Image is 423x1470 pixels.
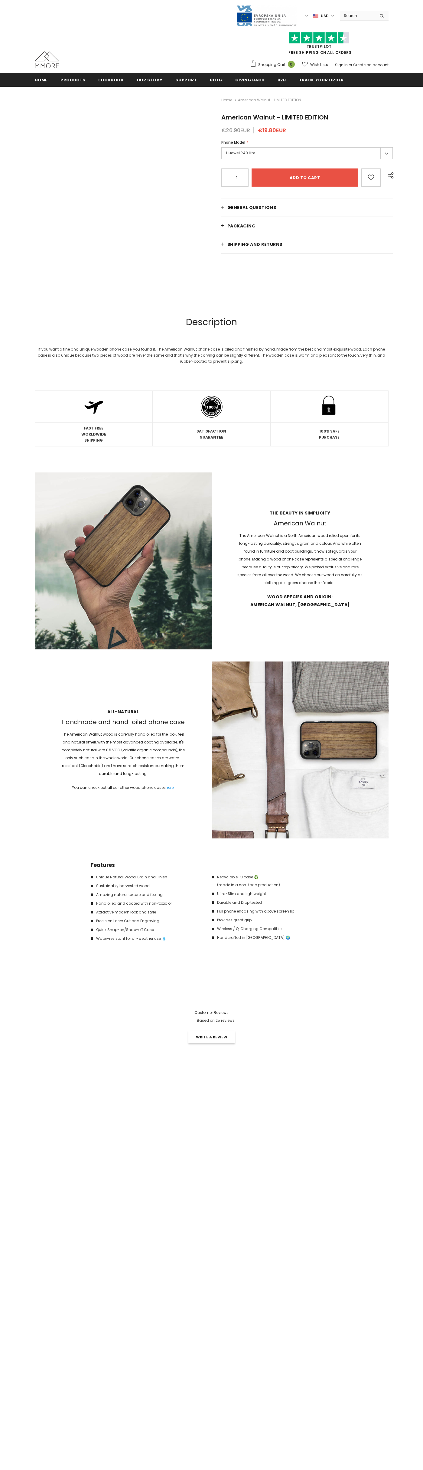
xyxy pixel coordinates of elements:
span: FREE SHIPPING ON ALL ORDERS [250,35,389,55]
li: Hand oiled and coated with non-toxic oil [91,900,206,907]
li: Water-resistant for all-weather use 💧 [91,935,206,942]
a: PACKAGING [221,217,393,235]
span: Track your order [299,77,344,83]
p: You can check out all our other wood phone cases . [59,784,187,792]
li: Handcrafted in [GEOGRAPHIC_DATA] 🌍 [212,934,327,942]
a: Shopping Cart 0 [250,60,298,69]
img: USD [313,13,318,18]
li: Amazing natural texture and feeling [91,891,206,899]
li: Quick Snap-on/Snap-off Case [91,926,206,934]
li: Provides great grip [212,916,327,924]
a: Blog [210,73,222,87]
h4: Features [91,861,206,869]
span: Lookbook [98,77,123,83]
span: Our Story [137,77,163,83]
strong: SATISFACTION [197,429,226,434]
span: 0 [288,61,295,68]
li: Precision Laser Cut and Engraving [91,917,206,925]
span: Customer Reviews [194,1010,229,1015]
li: Wireless / Qi Charging Compatible [212,925,327,933]
a: Write a review [188,1031,235,1043]
li: Durable and Drop tested [212,899,327,906]
strong: PURCHASE [319,435,340,440]
img: Classy Flatlay of American Walnut Phone Case [212,661,389,838]
span: Description [186,315,237,328]
strong: GUARANTEE [200,435,223,440]
strong: All-natural [59,709,187,715]
span: Shipping and returns [227,241,282,247]
a: Lookbook [98,73,123,87]
img: Trust Pilot Stars [289,32,349,44]
strong: FAST FREE [84,426,103,431]
a: Trustpilot [307,44,332,49]
a: Shipping and returns [221,235,393,253]
img: Satisfaction Badge [200,395,223,418]
span: or [349,62,352,67]
a: Giving back [235,73,265,87]
strong: WOOD SPECIES AND ORIGIN: American Walnut, [GEOGRAPHIC_DATA] [236,593,363,609]
a: Wish Lists [302,59,328,70]
span: Phone Model [221,140,245,145]
li: Attractive modern look and style [91,908,206,916]
input: Search Site [340,11,375,20]
a: Track your order [299,73,344,87]
img: Javni Razpis [236,5,297,27]
span: Products [60,77,85,83]
img: iPhone 12 Pro American Walnut Phone Case in the woods [35,472,212,649]
strong: WORLDWIDE [81,432,106,437]
a: Javni Razpis [236,13,297,18]
span: B2B [278,77,286,83]
img: Safe Pay Lock [316,394,342,420]
a: support [175,73,197,87]
li: Unique Natural Wood Grain and Finish [91,873,206,881]
a: Sign In [335,62,348,67]
span: Home [35,77,48,83]
span: Giving back [235,77,265,83]
h3: Handmade and hand-oiled phone case [59,718,187,726]
strong: SHIPPING [84,438,103,443]
h3: American Walnut [236,520,363,527]
span: PACKAGING [227,223,256,229]
span: General Questions [227,204,276,211]
span: Blog [210,77,222,83]
strong: The beauty in simplicity [236,510,363,516]
span: €26.90EUR [221,126,250,134]
span: Based on 25 reviews [197,1018,235,1023]
span: 5.0 of 5 stars [188,1018,194,1023]
input: Add to cart [252,168,358,187]
span: Wish Lists [310,62,328,68]
a: Products [60,73,85,87]
span: Shopping Cart [258,62,285,68]
li: Recyclable PU case ♻️ (made in a non-toxic production) [212,873,327,889]
img: MMORE Cases [35,51,59,68]
li: Sustainably harvested wood [91,882,206,890]
a: Our Story [137,73,163,87]
li: Full phone encasing with above screen lip [212,907,327,915]
span: €19.80EUR [258,126,286,134]
div: If you want a fine and unique wooden phone case, you found it. The American Walnut phone case is ... [35,346,389,364]
span: USD [321,13,329,19]
label: Huawei P40 Lite [221,147,393,159]
a: here [166,785,174,790]
span: American Walnut - LIMITED EDITION [221,113,328,122]
span: American Walnut - LIMITED EDITION [238,96,301,104]
span: The American Walnut is a North American wood relied upon for its long-lasting durability, strengt... [237,533,363,585]
a: Home [221,96,232,104]
img: Mail Plane [83,395,105,418]
a: General Questions [221,198,393,217]
span: The American Walnut wood is carefully hand oiled for the look, feel and natural smell, with the m... [62,732,185,776]
a: Home [35,73,48,87]
a: B2B [278,73,286,87]
span: support [175,77,197,83]
a: Create an account [353,62,389,67]
li: Ultra-Slim and lightweight [212,890,327,898]
strong: 100% SAFE [319,429,340,434]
